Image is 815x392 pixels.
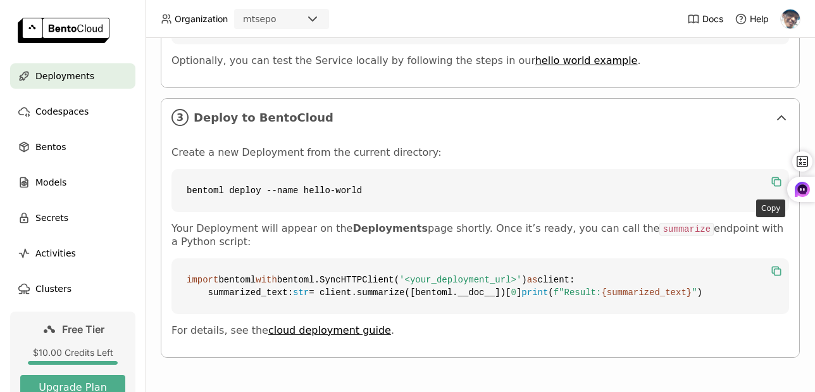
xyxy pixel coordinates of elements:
span: with [256,275,277,285]
code: bentoml deploy --name hello-world [171,169,789,212]
p: Your Deployment will appear on the page shortly. Once it’s ready, you can call the endpoint with ... [171,222,789,248]
a: cloud deployment guide [268,324,391,336]
span: Deployments [35,68,94,84]
span: Clusters [35,281,72,296]
input: Selected mtsepo. [278,13,279,26]
div: mtsepo [243,13,277,25]
a: Bentos [10,134,135,160]
span: Secrets [35,210,68,225]
span: Docs [702,13,723,25]
span: str [293,288,309,298]
img: Tsepo Mothibedi Timothy Motsatse [781,9,800,28]
a: Deployments [10,63,135,89]
span: as [527,275,538,285]
span: Bentos [35,139,66,155]
a: Codespaces [10,99,135,124]
p: Optionally, you can test the Service locally by following the steps in our . [171,54,789,67]
a: hello world example [535,54,638,66]
span: {summarized_text} [601,288,692,298]
p: For details, see the . [171,324,789,337]
code: bentoml bentoml.SyncHTTPClient( ) client: summarized_text: = client.summarize([bentoml.__doc__])[... [171,258,789,314]
p: Create a new Deployment from the current directory: [171,146,789,159]
div: $10.00 Credits Left [20,347,125,358]
span: Activities [35,246,76,261]
span: Codespaces [35,104,89,119]
div: Copy [756,199,785,217]
span: f"Result: " [554,288,697,298]
span: print [521,288,548,298]
img: logo [18,18,109,43]
span: Models [35,175,66,190]
span: 0 [511,288,516,298]
a: Docs [687,13,723,25]
strong: Deployments [352,222,428,234]
i: 3 [171,109,189,126]
div: Help [735,13,769,25]
a: Clusters [10,276,135,301]
code: summarize [659,223,714,236]
div: 3Deploy to BentoCloud [161,99,799,136]
a: Models [10,170,135,195]
a: Activities [10,241,135,266]
span: Organization [175,13,228,25]
span: Deploy to BentoCloud [194,111,769,125]
span: Help [750,13,769,25]
span: import [187,275,218,285]
span: Free Tier [62,323,104,336]
span: '<your_deployment_url>' [399,275,521,285]
a: Secrets [10,205,135,231]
